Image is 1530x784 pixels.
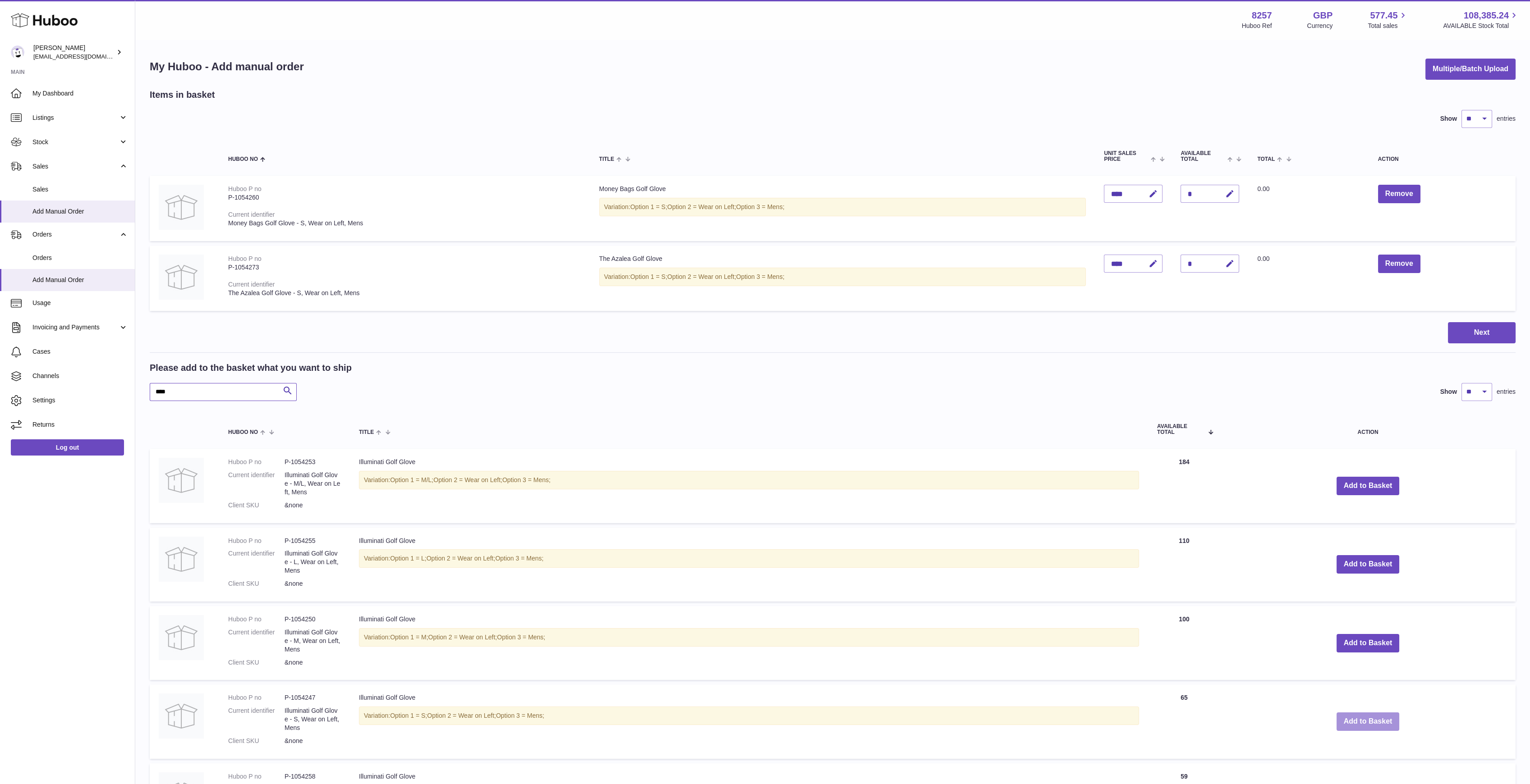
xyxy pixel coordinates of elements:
[159,537,204,582] img: Illuminati Golf Glove
[1220,415,1516,444] th: Action
[1464,9,1509,22] span: 108,385.24
[350,606,1148,680] td: Illuminati Golf Glove
[1368,9,1408,30] a: 577.45 Total sales
[390,476,433,483] span: Option 1 = M/L;
[33,44,115,61] div: [PERSON_NAME]
[228,579,285,588] dt: Client SKU
[495,555,543,562] span: Option 3 = Mens;
[1148,528,1220,602] td: 110
[150,89,215,101] h2: Items in basket
[1448,322,1516,343] button: Next
[590,246,1095,311] td: The Azalea Golf Glove
[390,555,427,562] span: Option 1 = L;
[427,555,496,562] span: Option 2 = Wear on Left;
[1148,684,1220,758] td: 65
[32,372,128,380] span: Channels
[228,615,285,624] dt: Huboo P no
[228,289,581,297] div: The Azalea Golf Glove - S, Wear on Left, Mens
[1368,22,1408,30] span: Total sales
[1378,156,1507,162] div: Action
[285,537,341,545] dd: P-1054255
[1443,9,1519,30] a: 108,385.24 AVAILABLE Stock Total
[32,138,119,146] span: Stock
[32,114,119,122] span: Listings
[32,254,128,262] span: Orders
[228,537,285,545] dt: Huboo P no
[228,193,581,202] div: P-1054260
[390,634,428,641] span: Option 1 = M;
[285,579,341,588] dd: &none
[359,549,1139,568] div: Variation:
[1337,477,1400,495] button: Add to Basket
[285,501,341,510] dd: &none
[285,628,341,654] dd: Illuminati Golf Glove - M, Wear on Left, Mens
[228,658,285,667] dt: Client SKU
[285,772,341,781] dd: P-1054258
[1378,185,1420,203] button: Remove
[1337,712,1400,731] button: Add to Basket
[1307,22,1333,30] div: Currency
[1257,185,1269,192] span: 0.00
[1443,22,1519,30] span: AVAILABLE Stock Total
[228,429,258,435] span: Huboo no
[1337,634,1400,652] button: Add to Basket
[359,471,1139,489] div: Variation:
[228,628,285,654] dt: Current identifier
[32,162,119,171] span: Sales
[667,273,736,280] span: Option 2 = Wear on Left;
[599,156,614,162] span: Title
[630,273,667,280] span: Option 1 = S;
[32,89,128,98] span: My Dashboard
[428,634,497,641] span: Option 2 = Wear on Left;
[599,198,1086,216] div: Variation:
[228,549,285,575] dt: Current identifier
[33,53,133,60] span: [EMAIL_ADDRESS][DOMAIN_NAME]
[736,203,784,210] span: Option 3 = Mens;
[150,59,304,74] h1: My Huboo - Add manual order
[285,737,341,745] dd: &none
[1440,114,1457,123] label: Show
[427,712,496,719] span: Option 2 = Wear on Left;
[1104,150,1149,162] span: Unit Sales Price
[667,203,736,210] span: Option 2 = Wear on Left;
[285,693,341,702] dd: P-1054247
[350,449,1148,523] td: Illuminati Golf Glove
[1497,114,1516,123] span: entries
[11,46,24,59] img: don@skinsgolf.com
[228,211,275,218] div: Current identifier
[433,476,502,483] span: Option 2 = Wear on Left;
[1497,387,1516,396] span: entries
[502,476,551,483] span: Option 3 = Mens;
[228,693,285,702] dt: Huboo P no
[590,176,1095,241] td: Money Bags Golf Glove
[228,263,581,272] div: P-1054273
[285,658,341,667] dd: &none
[228,156,258,162] span: Huboo no
[159,255,204,300] img: The Azalea Golf Glove
[630,203,667,210] span: Option 1 = S;
[350,684,1148,758] td: Illuminati Golf Glove
[736,273,784,280] span: Option 3 = Mens;
[1378,255,1420,273] button: Remove
[359,707,1139,725] div: Variation:
[1181,150,1225,162] span: AVAILABLE Total
[1337,555,1400,574] button: Add to Basket
[32,230,119,239] span: Orders
[1157,424,1204,435] span: AVAILABLE Total
[228,281,275,288] div: Current identifier
[285,707,341,732] dd: Illuminati Golf Glove - S, Wear on Left, Mens
[359,429,374,435] span: Title
[32,323,119,332] span: Invoicing and Payments
[285,549,341,575] dd: Illuminati Golf Glove - L, Wear on Left, Mens
[32,347,128,356] span: Cases
[32,396,128,405] span: Settings
[390,712,427,719] span: Option 1 = S;
[285,458,341,466] dd: P-1054253
[228,707,285,732] dt: Current identifier
[228,772,285,781] dt: Huboo P no
[32,207,128,216] span: Add Manual Order
[159,693,204,738] img: Illuminati Golf Glove
[11,439,124,456] a: Log out
[1370,9,1397,22] span: 577.45
[1148,449,1220,523] td: 184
